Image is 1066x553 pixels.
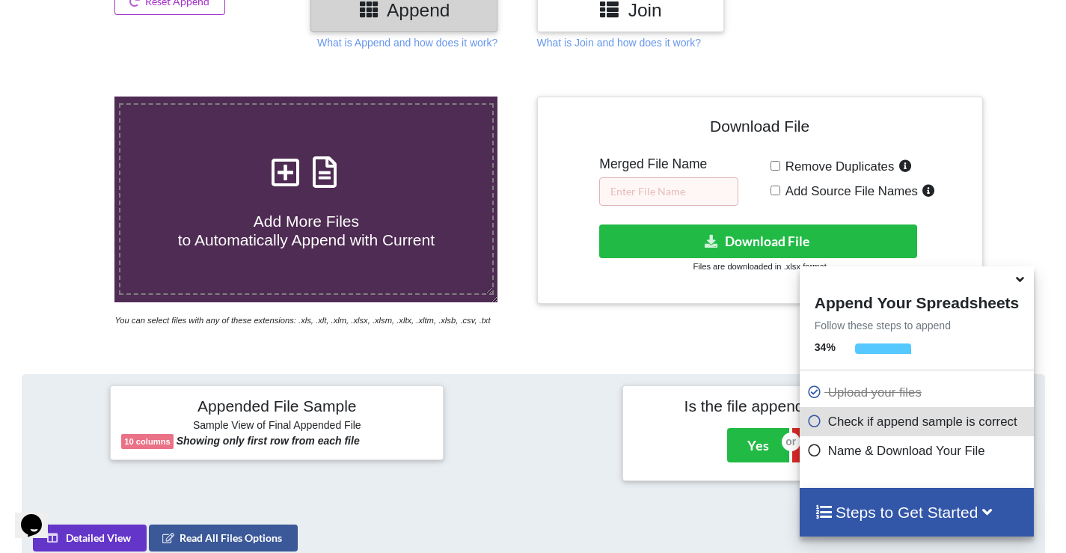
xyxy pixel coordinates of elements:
button: Download File [599,224,917,258]
span: Remove Duplicates [780,159,895,174]
b: 10 columns [124,437,171,446]
h4: Appended File Sample [121,397,432,418]
p: Check if append sample is correct [807,412,1030,431]
h6: Sample View of Final Appended File [121,419,432,434]
small: Files are downloaded in .xlsx format [693,262,826,271]
button: Detailed View [32,525,146,552]
b: 34 % [815,341,836,353]
iframe: chat widget [15,493,63,538]
h4: Is the file appended correctly? [634,397,945,415]
span: Add Source File Names [780,184,918,198]
i: You can select files with any of these extensions: .xls, .xlt, .xlm, .xlsx, .xlsm, .xltx, .xltm, ... [114,316,490,325]
input: Enter File Name [599,177,738,206]
b: Showing only first row from each file [177,435,360,447]
button: No [792,428,851,462]
p: Follow these steps to append [800,318,1034,333]
h4: Append Your Spreadsheets [800,290,1034,312]
h4: Steps to Get Started [815,503,1019,522]
p: What is Join and how does it work? [537,35,701,50]
p: Upload your files [807,383,1030,402]
h4: Download File [548,108,972,150]
p: What is Append and how does it work? [317,35,497,50]
button: Read All Files Options [148,525,297,552]
span: Add More Files to Automatically Append with Current [178,213,435,248]
button: Yes [727,428,789,462]
p: Name & Download Your File [807,442,1030,460]
h5: Merged File Name [599,156,738,172]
